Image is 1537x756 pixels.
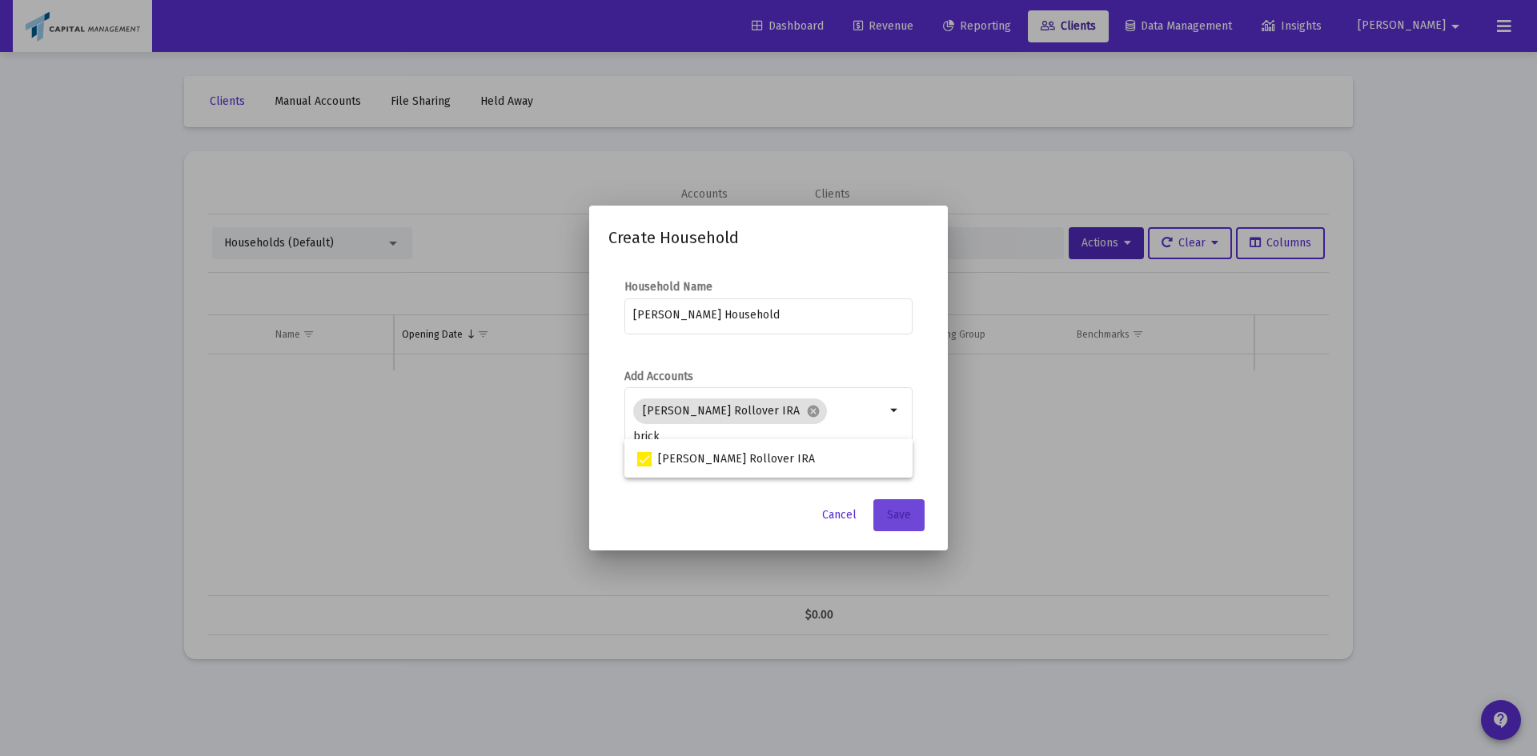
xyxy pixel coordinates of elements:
[624,370,693,383] label: Add Accounts
[809,499,869,531] button: Cancel
[633,430,885,443] input: Select accounts
[633,398,827,424] mat-chip: [PERSON_NAME] Rollover IRA
[624,280,712,294] label: Household Name
[806,404,821,418] mat-icon: cancel
[885,401,905,420] mat-icon: arrow_drop_down
[822,508,857,522] span: Cancel
[887,508,911,522] span: Save
[633,395,885,446] mat-chip-list: Selection
[873,499,925,531] button: Save
[608,225,929,250] h2: Create Household
[658,450,815,469] span: [PERSON_NAME] Rollover IRA
[633,309,905,322] input: e.g. Smith Household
